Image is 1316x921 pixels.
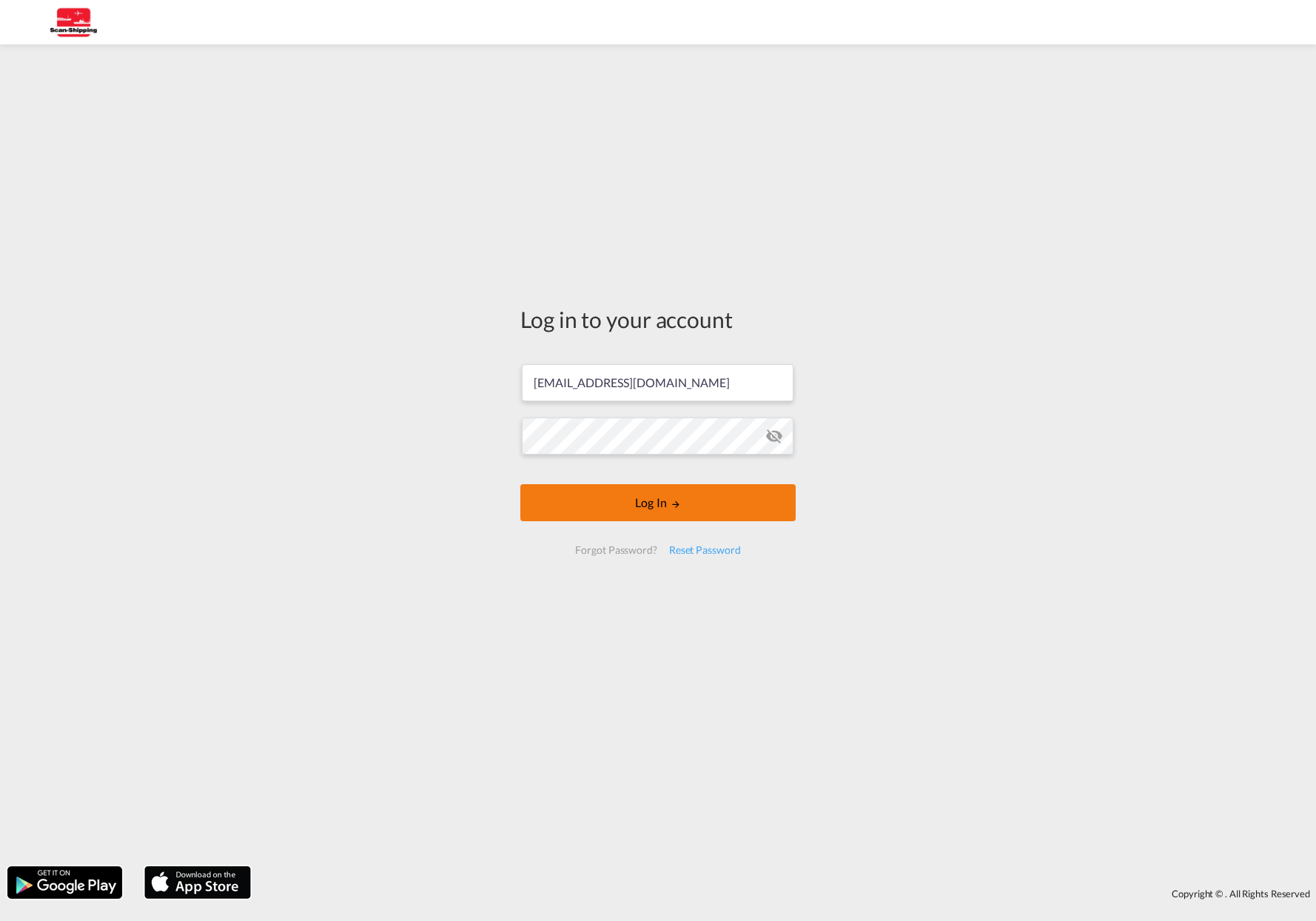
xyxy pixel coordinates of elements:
[258,881,1316,906] div: Copyright © . All Rights Reserved
[143,865,252,900] img: apple.png
[520,304,796,335] div: Log in to your account
[6,865,124,900] img: google.png
[569,537,662,563] div: Forgot Password?
[22,6,122,39] img: 123b615026f311ee80dabbd30bc9e10f.jpg
[765,427,783,445] md-icon: icon-eye-off
[663,537,747,563] div: Reset Password
[522,364,793,401] input: Enter email/phone number
[520,484,796,521] button: LOGIN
